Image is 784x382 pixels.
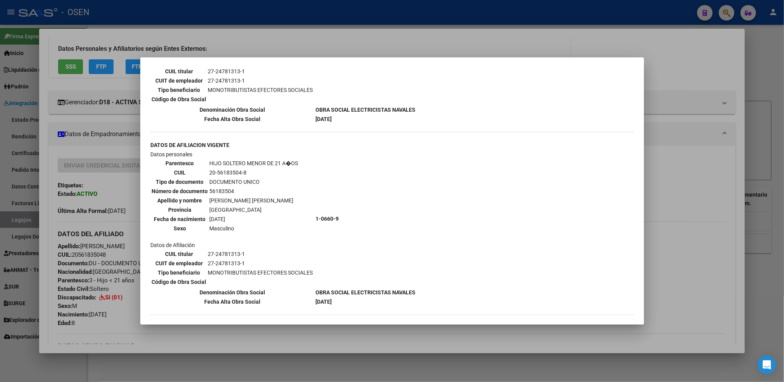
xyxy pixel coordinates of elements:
b: OBRA SOCIAL ELECTRICISTAS NAVALES [316,289,416,296]
td: Masculino [209,224,299,233]
b: OBRA SOCIAL ELECTRICISTAS NAVALES [316,107,416,113]
th: Apellido y nombre [152,196,208,205]
b: 1-0660-9 [316,216,339,222]
th: CUIL titular [152,250,207,258]
b: DATOS DE AFILIACION VIGENTE [151,142,230,148]
td: MONOTRIBUTISTAS EFECTORES SOCIALES [208,268,314,277]
th: Fecha Alta Obra Social [150,297,315,306]
b: [DATE] [316,116,332,122]
td: 27-24781313-1 [208,250,314,258]
th: Código de Obra Social [152,278,207,286]
td: [GEOGRAPHIC_DATA] [209,206,299,214]
th: CUIL [152,168,208,177]
td: [DATE] [209,215,299,223]
div: Open Intercom Messenger [758,356,776,374]
th: Provincia [152,206,208,214]
th: Fecha de nacimiento [152,215,208,223]
th: Número de documento [152,187,208,195]
td: 20-56183504-8 [209,168,299,177]
th: Fecha Alta Obra Social [150,115,315,123]
th: Denominación Obra Social [150,105,315,114]
th: Código de Obra Social [152,95,207,104]
td: 27-24781313-1 [208,76,314,85]
th: CUIL titular [152,67,207,76]
td: 56183504 [209,187,299,195]
td: Datos personales Datos de Afiliación [150,150,315,287]
td: DOCUMENTO UNICO [209,178,299,186]
th: Tipo de documento [152,178,208,186]
td: MONOTRIBUTISTAS EFECTORES SOCIALES [208,86,314,94]
b: [DATE] [316,299,332,305]
th: Tipo beneficiario [152,268,207,277]
th: Sexo [152,224,208,233]
td: [PERSON_NAME] [PERSON_NAME] [209,196,299,205]
td: 27-24781313-1 [208,67,314,76]
th: Tipo beneficiario [152,86,207,94]
th: Parentesco [152,159,208,168]
th: Denominación Obra Social [150,288,315,297]
th: CUIT de empleador [152,76,207,85]
td: HIJO SOLTERO MENOR DE 21 A�OS [209,159,299,168]
td: 27-24781313-1 [208,259,314,268]
th: CUIT de empleador [152,259,207,268]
